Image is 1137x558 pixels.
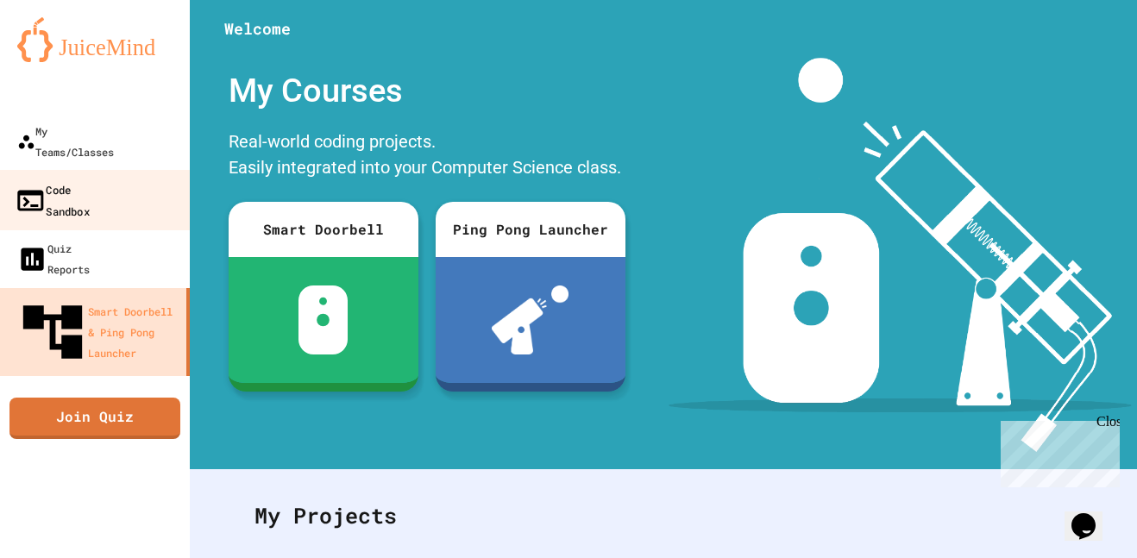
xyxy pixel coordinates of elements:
div: Quiz Reports [17,238,90,279]
div: Ping Pong Launcher [436,202,625,257]
img: logo-orange.svg [17,17,173,62]
div: Chat with us now!Close [7,7,119,110]
iframe: chat widget [994,414,1120,487]
div: My Teams/Classes [17,121,114,162]
img: banner-image-my-projects.png [669,58,1131,452]
iframe: chat widget [1065,489,1120,541]
div: Smart Doorbell [229,202,418,257]
div: My Courses [220,58,634,124]
div: My Projects [237,482,1090,549]
a: Join Quiz [9,398,180,439]
div: Code Sandbox [15,179,90,221]
img: ppl-with-ball.png [492,285,568,354]
div: Real-world coding projects. Easily integrated into your Computer Science class. [220,124,634,189]
div: Smart Doorbell & Ping Pong Launcher [17,297,179,367]
img: sdb-white.svg [298,285,348,354]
